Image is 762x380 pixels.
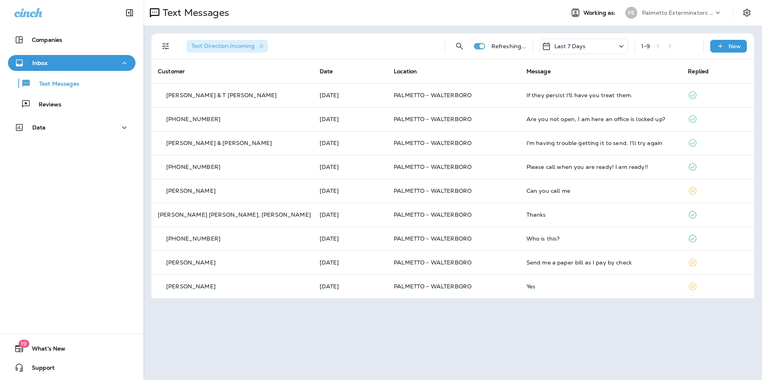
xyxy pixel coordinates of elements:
p: Text Messages [31,80,79,88]
span: Working as: [583,10,617,16]
div: Send me a paper bill as I pay by check [526,259,676,266]
div: 1 - 9 [641,43,650,49]
div: Please call when you are ready! I am ready!! [526,164,676,170]
span: PALMETTO - WALTERBORO [394,283,471,290]
span: PALMETTO - WALTERBORO [394,163,471,170]
button: Filters [158,38,174,54]
p: [PERSON_NAME] [PERSON_NAME], [PERSON_NAME] [158,212,311,218]
p: Aug 19, 2025 09:32 AM [320,116,381,122]
p: Reviews [31,101,61,109]
div: Yes [526,283,676,290]
p: [PERSON_NAME] [166,283,216,290]
p: Aug 13, 2025 09:37 AM [320,259,381,266]
button: Reviews [8,96,136,112]
span: PALMETTO - WALTERBORO [394,116,471,123]
span: PALMETTO - WALTERBORO [394,92,471,99]
div: Can you call me [526,188,676,194]
p: Palmetto Exterminators LLC [642,10,714,16]
span: Message [526,68,551,75]
button: Companies [8,32,136,48]
p: Aug 13, 2025 03:18 PM [320,188,381,194]
span: PALMETTO - WALTERBORO [394,235,471,242]
p: [PERSON_NAME] [166,188,216,194]
button: Inbox [8,55,136,71]
p: Aug 18, 2025 12:46 PM [320,140,381,146]
p: Aug 13, 2025 12:15 PM [320,212,381,218]
p: Aug 15, 2025 02:16 PM [320,164,381,170]
p: New [729,43,741,49]
p: [PHONE_NUMBER] [166,116,220,122]
div: Text Direction:Incoming [187,40,268,53]
div: If they persist I'll have you treat them. [526,92,676,98]
span: Support [24,364,55,374]
span: Replied [688,68,709,75]
button: 19What's New [8,341,136,356]
p: [PHONE_NUMBER] [166,164,220,170]
span: PALMETTO - WALTERBORO [394,211,471,218]
span: Location [394,68,417,75]
div: PE [625,7,637,19]
div: Are you not open, I am here an office is locked up? [526,116,676,122]
p: Last 7 Days [554,43,586,49]
p: Data [32,124,46,131]
span: Text Direction : Incoming [191,42,255,49]
p: [PERSON_NAME] & [PERSON_NAME] [166,140,272,146]
button: Data [8,119,136,135]
p: [PHONE_NUMBER] [166,235,220,242]
p: Text Messages [159,7,229,19]
span: What's New [24,345,65,355]
p: Aug 13, 2025 09:02 AM [320,283,381,290]
button: Text Messages [8,75,136,92]
p: Aug 13, 2025 10:45 AM [320,235,381,242]
button: Collapse Sidebar [118,5,141,21]
span: PALMETTO - WALTERBORO [394,187,471,194]
span: 19 [18,340,29,348]
p: Inbox [32,60,47,66]
p: Aug 19, 2025 11:47 AM [320,92,381,98]
div: Thanks [526,212,676,218]
p: Refreshing... [491,43,526,49]
p: [PERSON_NAME] & T [PERSON_NAME] [166,92,277,98]
button: Search Messages [452,38,467,54]
button: Settings [740,6,754,20]
button: Support [8,360,136,376]
span: PALMETTO - WALTERBORO [394,139,471,147]
span: Date [320,68,333,75]
span: PALMETTO - WALTERBORO [394,259,471,266]
div: Who is this? [526,235,676,242]
span: Customer [158,68,185,75]
p: Companies [32,37,62,43]
p: [PERSON_NAME] [166,259,216,266]
div: I'm having trouble getting it to send. I'll try again [526,140,676,146]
